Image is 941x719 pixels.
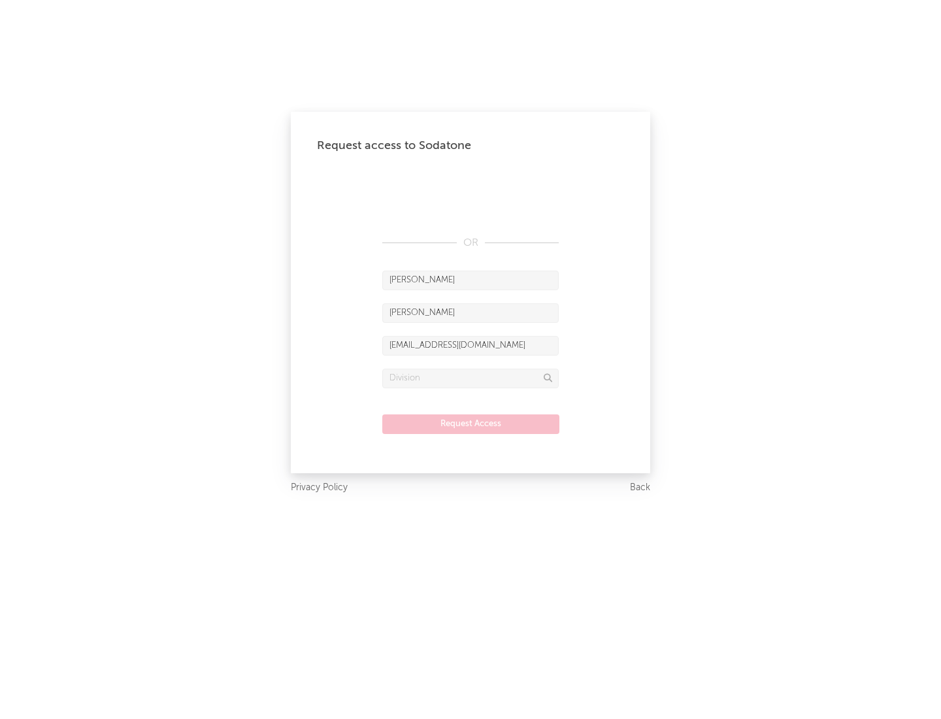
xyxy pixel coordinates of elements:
input: Division [382,369,559,388]
div: OR [382,235,559,251]
input: First Name [382,271,559,290]
div: Request access to Sodatone [317,138,624,154]
input: Last Name [382,303,559,323]
input: Email [382,336,559,356]
a: Privacy Policy [291,480,348,496]
button: Request Access [382,414,559,434]
a: Back [630,480,650,496]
